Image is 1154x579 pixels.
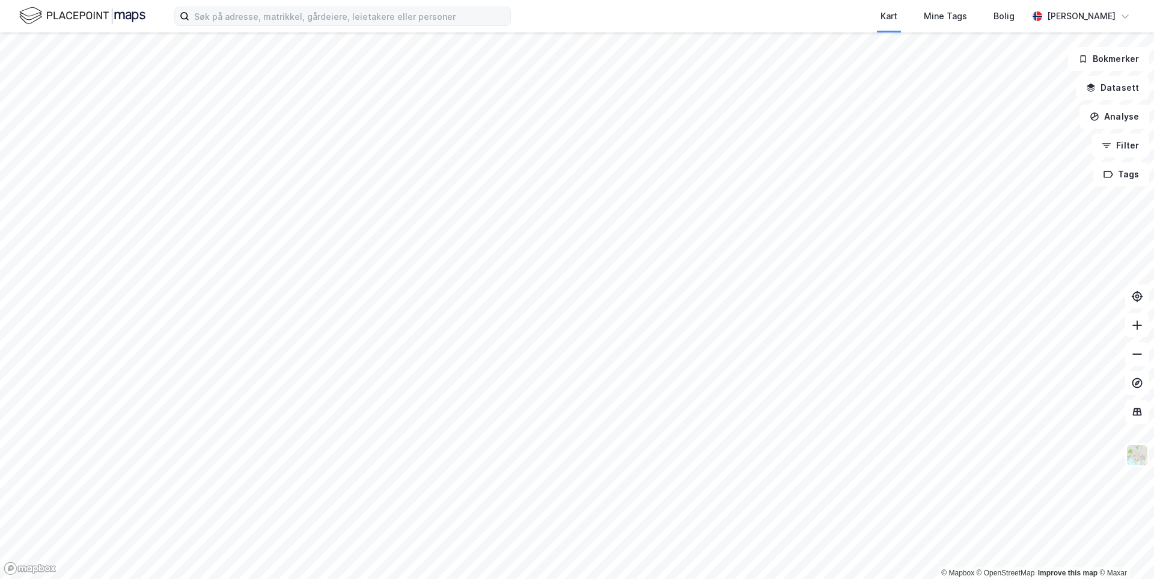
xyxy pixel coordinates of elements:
img: logo.f888ab2527a4732fd821a326f86c7f29.svg [19,5,145,26]
a: Mapbox homepage [4,562,56,575]
button: Tags [1093,162,1149,186]
iframe: Chat Widget [1094,521,1154,579]
div: Mine Tags [924,9,967,23]
button: Bokmerker [1068,47,1149,71]
a: OpenStreetMap [977,569,1035,577]
button: Filter [1091,133,1149,158]
a: Improve this map [1038,569,1098,577]
div: Bolig [994,9,1015,23]
button: Datasett [1076,76,1149,100]
button: Analyse [1079,105,1149,129]
input: Søk på adresse, matrikkel, gårdeiere, leietakere eller personer [189,7,510,25]
img: Z [1126,444,1149,467]
div: Kart [881,9,897,23]
div: Kontrollprogram for chat [1094,521,1154,579]
a: Mapbox [941,569,974,577]
div: [PERSON_NAME] [1047,9,1116,23]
